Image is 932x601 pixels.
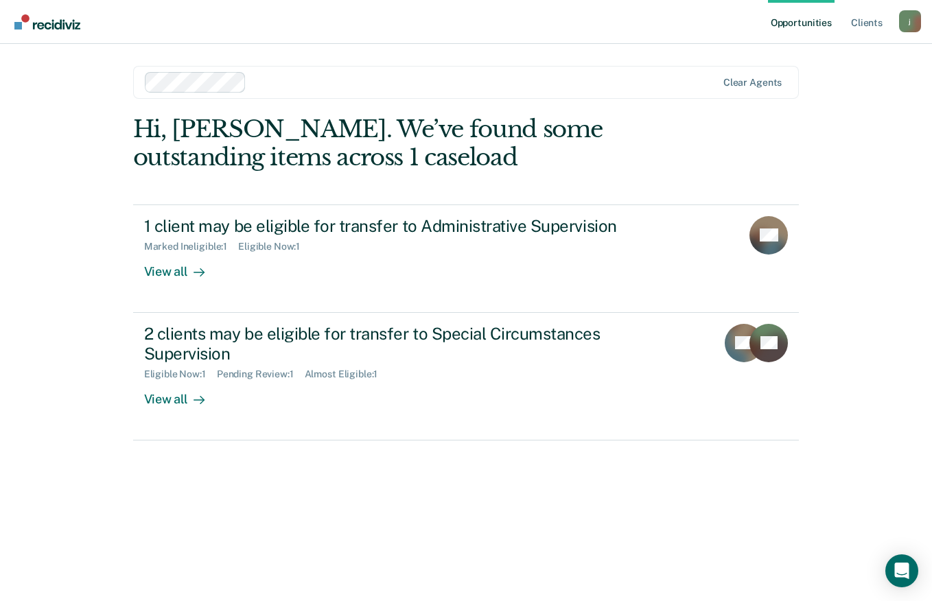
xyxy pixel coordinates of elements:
img: Recidiviz [14,14,80,30]
div: View all [144,380,221,407]
div: Almost Eligible : 1 [305,368,389,380]
div: Hi, [PERSON_NAME]. We’ve found some outstanding items across 1 caseload [133,115,666,172]
div: Marked Ineligible : 1 [144,241,238,252]
div: j [899,10,921,32]
div: 1 client may be eligible for transfer to Administrative Supervision [144,216,626,236]
div: Open Intercom Messenger [885,554,918,587]
div: 2 clients may be eligible for transfer to Special Circumstances Supervision [144,324,626,364]
div: Clear agents [723,77,782,89]
div: Eligible Now : 1 [144,368,217,380]
a: 1 client may be eligible for transfer to Administrative SupervisionMarked Ineligible:1Eligible No... [133,204,800,313]
div: Pending Review : 1 [217,368,305,380]
a: 2 clients may be eligible for transfer to Special Circumstances SupervisionEligible Now:1Pending ... [133,313,800,440]
div: Eligible Now : 1 [238,241,311,252]
button: Profile dropdown button [899,10,921,32]
div: View all [144,252,221,279]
